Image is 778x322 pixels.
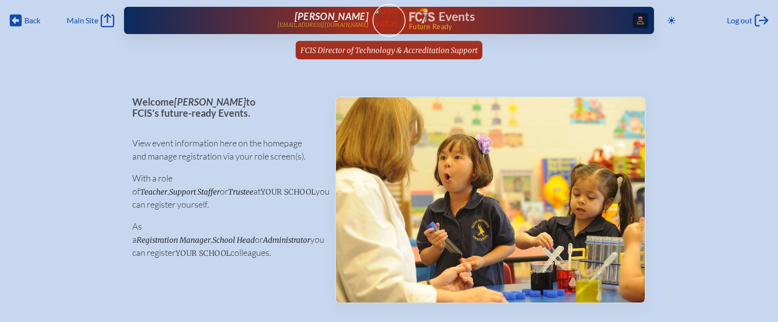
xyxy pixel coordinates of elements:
span: [PERSON_NAME] [295,10,369,22]
span: Future Ready [409,23,623,30]
span: Teacher [140,187,167,197]
span: Back [24,16,40,25]
span: Log out [727,16,752,25]
p: View event information here on the homepage and manage registration via your role screen(s). [132,137,319,163]
span: School Head [212,235,255,245]
a: FCIS Director of Technology & Accreditation Support [297,41,481,59]
span: Trustee [228,187,253,197]
a: User Avatar [372,4,406,37]
span: Support Staffer [169,187,220,197]
span: Administrator [263,235,310,245]
span: Main Site [67,16,98,25]
img: User Avatar [368,3,409,29]
span: FCIS Director of Technology & Accreditation Support [301,46,477,55]
div: FCIS Events — Future ready [409,8,623,30]
p: With a role of , or at you can register yourself. [132,172,319,211]
span: Registration Manager [137,235,211,245]
span: your school [176,249,230,258]
p: Welcome to FCIS’s future-ready Events. [132,96,319,118]
span: your school [261,187,316,197]
a: Main Site [67,14,114,27]
p: As a , or you can register colleagues. [132,220,319,259]
span: [PERSON_NAME] [174,96,246,107]
a: [PERSON_NAME][EMAIL_ADDRESS][DOMAIN_NAME] [155,11,369,30]
p: [EMAIL_ADDRESS][DOMAIN_NAME] [277,22,369,28]
img: Events [336,97,645,303]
